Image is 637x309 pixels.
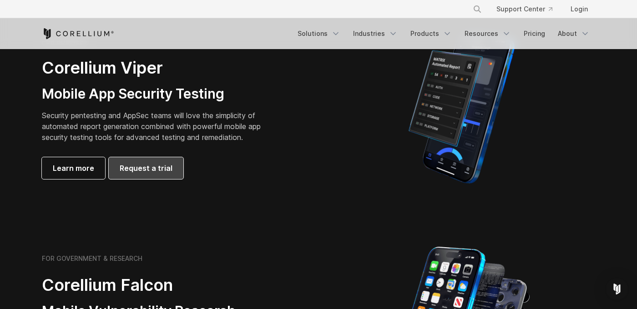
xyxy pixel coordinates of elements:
[405,25,457,42] a: Products
[518,25,551,42] a: Pricing
[292,25,595,42] div: Navigation Menu
[292,25,346,42] a: Solutions
[53,163,94,174] span: Learn more
[393,29,530,188] img: Corellium MATRIX automated report on iPhone showing app vulnerability test results across securit...
[42,58,275,78] h2: Corellium Viper
[42,157,105,179] a: Learn more
[606,278,628,300] div: Open Intercom Messenger
[563,1,595,17] a: Login
[552,25,595,42] a: About
[469,1,485,17] button: Search
[462,1,595,17] div: Navigation Menu
[42,85,275,103] h3: Mobile App Security Testing
[459,25,516,42] a: Resources
[42,254,142,263] h6: FOR GOVERNMENT & RESEARCH
[42,28,114,39] a: Corellium Home
[348,25,403,42] a: Industries
[42,110,275,143] p: Security pentesting and AppSec teams will love the simplicity of automated report generation comb...
[489,1,560,17] a: Support Center
[120,163,172,174] span: Request a trial
[109,157,183,179] a: Request a trial
[42,275,297,295] h2: Corellium Falcon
